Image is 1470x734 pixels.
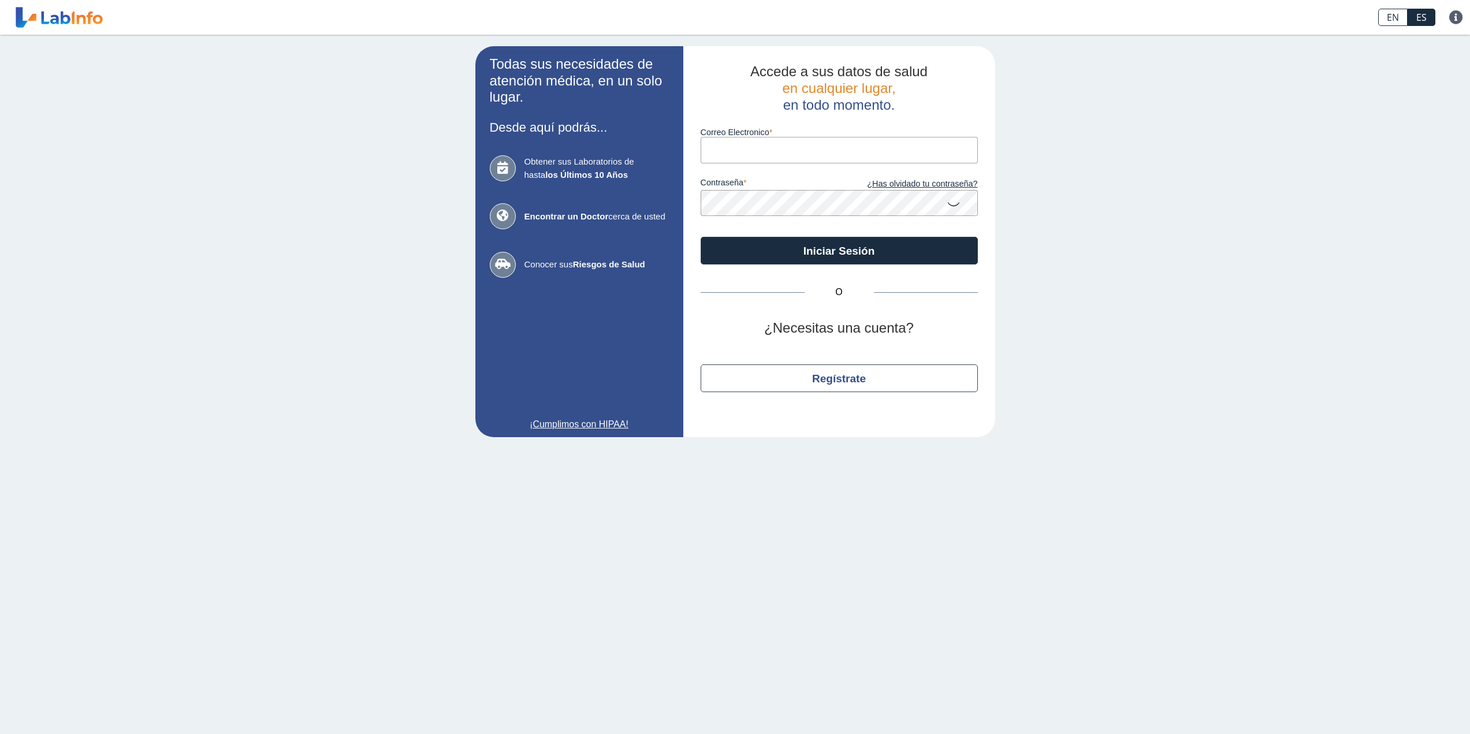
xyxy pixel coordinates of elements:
[783,97,895,113] span: en todo momento.
[524,258,669,271] span: Conocer sus
[701,364,978,392] button: Regístrate
[701,237,978,264] button: Iniciar Sesión
[750,64,928,79] span: Accede a sus datos de salud
[524,211,609,221] b: Encontrar un Doctor
[490,120,669,135] h3: Desde aquí podrás...
[701,178,839,191] label: contraseña
[1408,9,1435,26] a: ES
[701,128,978,137] label: Correo Electronico
[1378,9,1408,26] a: EN
[545,170,628,180] b: los Últimos 10 Años
[490,56,669,106] h2: Todas sus necesidades de atención médica, en un solo lugar.
[573,259,645,269] b: Riesgos de Salud
[805,285,874,299] span: O
[490,418,669,431] a: ¡Cumplimos con HIPAA!
[524,155,669,181] span: Obtener sus Laboratorios de hasta
[782,80,895,96] span: en cualquier lugar,
[524,210,669,223] span: cerca de usted
[701,320,978,337] h2: ¿Necesitas una cuenta?
[839,178,978,191] a: ¿Has olvidado tu contraseña?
